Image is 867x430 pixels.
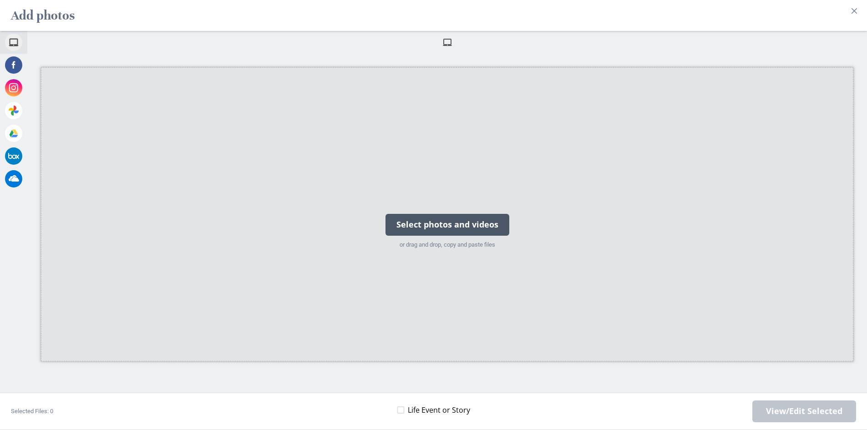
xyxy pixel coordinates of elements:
h2: Add photos [11,4,75,27]
span: Life Event or Story [408,405,470,415]
span: Selected Files: 0 [11,408,53,415]
span: Next [752,400,856,422]
div: or drag and drop, copy and paste files [385,240,509,249]
span: View/Edit Selected [766,406,842,416]
div: Select photos and videos [385,214,509,236]
button: Close [847,4,862,18]
span: My Device [442,37,452,47]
